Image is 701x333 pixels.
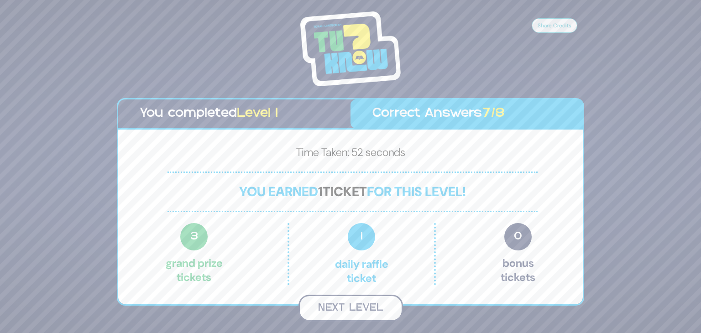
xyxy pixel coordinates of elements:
p: Bonus tickets [501,223,535,285]
button: Next Level [298,295,403,322]
span: 3 [180,223,208,250]
img: Tournament Logo [300,11,401,86]
p: Correct Answers [372,104,561,124]
span: You earned for this level! [239,183,466,200]
span: Level 1 [237,108,278,120]
p: You completed [140,104,329,124]
button: Share Credits [532,18,577,33]
span: ticket [323,183,367,200]
span: 1 [318,183,323,200]
p: Grand Prize tickets [166,223,223,285]
span: 1 [348,223,375,250]
p: Daily Raffle ticket [309,223,414,285]
p: Time Taken: 52 seconds [133,144,568,164]
span: 7/8 [482,108,505,120]
span: 0 [504,223,532,250]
